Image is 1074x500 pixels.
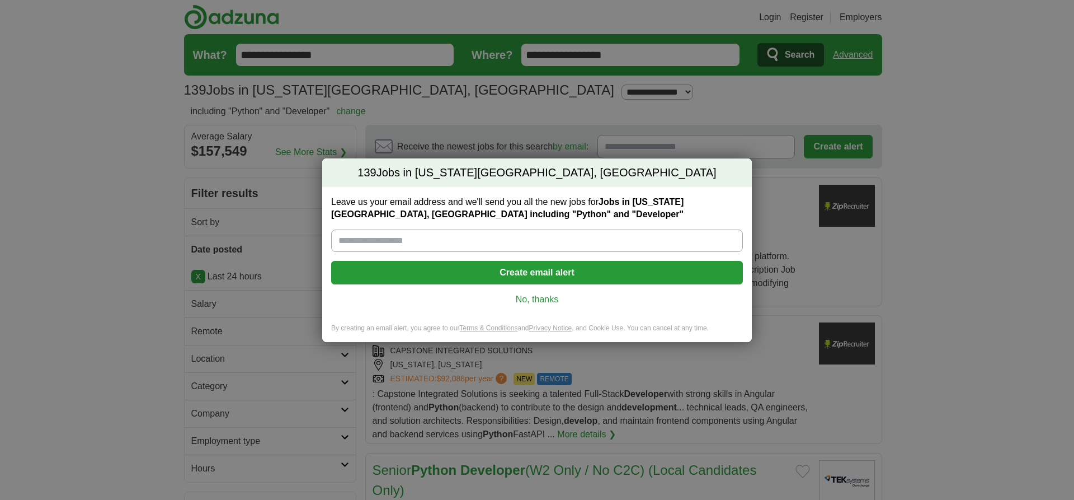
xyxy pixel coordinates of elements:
[322,324,752,342] div: By creating an email alert, you agree to our and , and Cookie Use. You can cancel at any time.
[459,324,517,332] a: Terms & Conditions
[331,261,743,284] button: Create email alert
[357,165,376,181] span: 139
[322,158,752,188] h2: Jobs in [US_STATE][GEOGRAPHIC_DATA], [GEOGRAPHIC_DATA]
[529,324,572,332] a: Privacy Notice
[340,293,734,306] a: No, thanks
[331,196,743,221] label: Leave us your email address and we'll send you all the new jobs for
